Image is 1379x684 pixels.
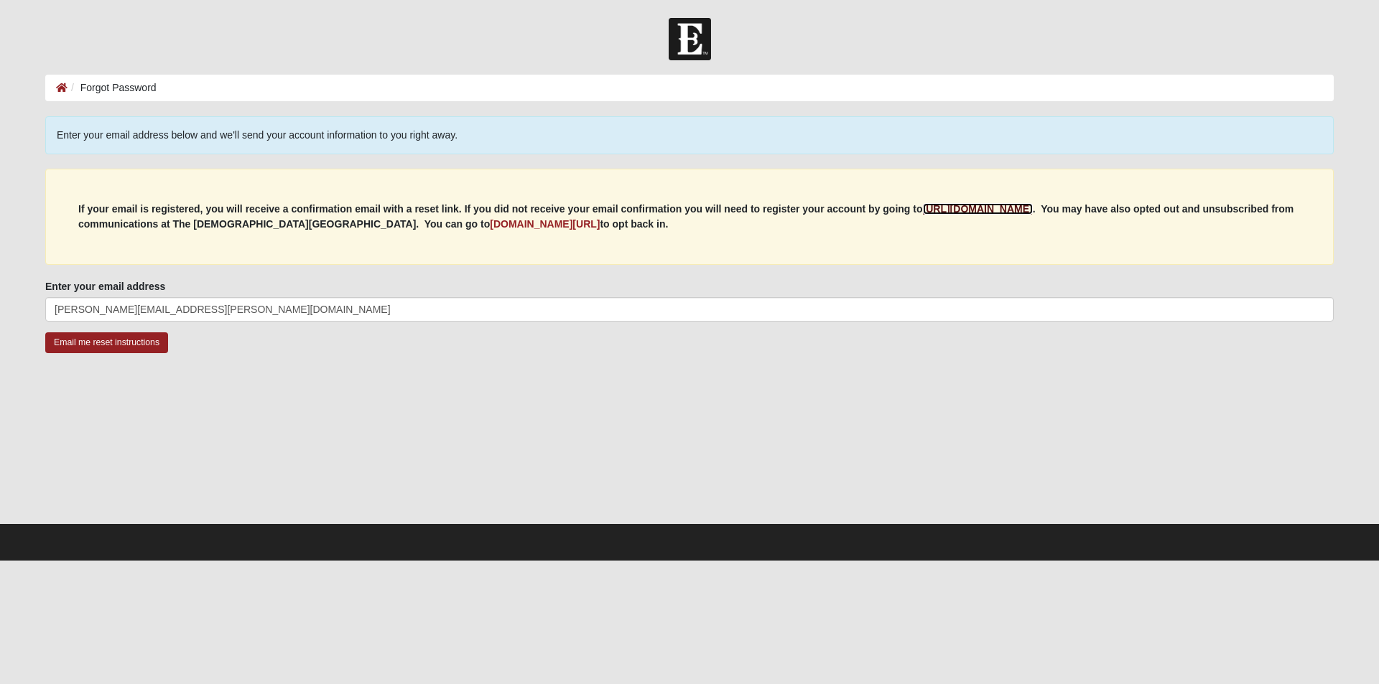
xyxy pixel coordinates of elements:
input: Email me reset instructions [45,332,168,353]
div: Enter your email address below and we'll send your account information to you right away. [45,116,1334,154]
a: [DOMAIN_NAME][URL] [490,218,600,230]
li: Forgot Password [68,80,157,95]
img: Church of Eleven22 Logo [669,18,711,60]
label: Enter your email address [45,279,165,294]
p: If your email is registered, you will receive a confirmation email with a reset link. If you did ... [78,202,1301,232]
a: [URL][DOMAIN_NAME] [923,203,1033,215]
